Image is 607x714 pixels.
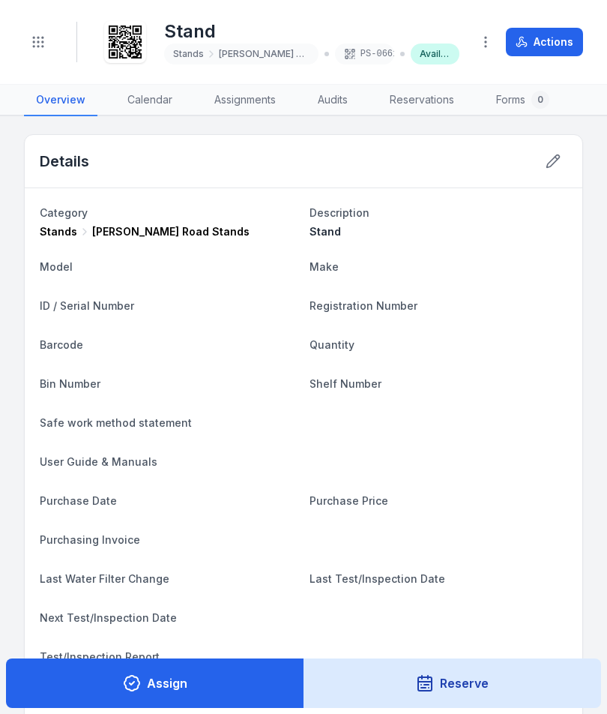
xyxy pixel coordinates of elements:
span: Category [40,206,88,219]
span: Purchase Date [40,494,117,507]
span: Make [309,260,339,273]
span: Last Test/Inspection Date [309,572,445,585]
a: Audits [306,85,360,116]
span: Purchase Price [309,494,388,507]
span: Model [40,260,73,273]
span: User Guide & Manuals [40,455,157,468]
span: Stand [309,225,341,238]
span: [PERSON_NAME] Road Stands [92,224,250,239]
button: Toggle navigation [24,28,52,56]
h2: Details [40,151,89,172]
span: Registration Number [309,299,417,312]
span: Shelf Number [309,377,381,390]
a: Reservations [378,85,466,116]
span: Barcode [40,338,83,351]
div: PS-0661 [335,43,394,64]
span: ID / Serial Number [40,299,134,312]
div: 0 [531,91,549,109]
button: Reserve [303,658,602,708]
span: [PERSON_NAME] Road Stands [219,48,309,60]
button: Assign [6,658,304,708]
span: Quantity [309,338,354,351]
a: Calendar [115,85,184,116]
span: Last Water Filter Change [40,572,169,585]
button: Actions [506,28,583,56]
h1: Stand [164,19,459,43]
span: Stands [40,224,77,239]
a: Assignments [202,85,288,116]
span: Purchasing Invoice [40,533,140,546]
a: Overview [24,85,97,116]
span: Next Test/Inspection Date [40,611,177,624]
div: Available [411,43,459,64]
span: Bin Number [40,377,100,390]
span: Test/Inspection Report [40,650,160,663]
span: Safe work method statement [40,416,192,429]
span: Description [309,206,369,219]
a: Forms0 [484,85,561,116]
span: Stands [173,48,204,60]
